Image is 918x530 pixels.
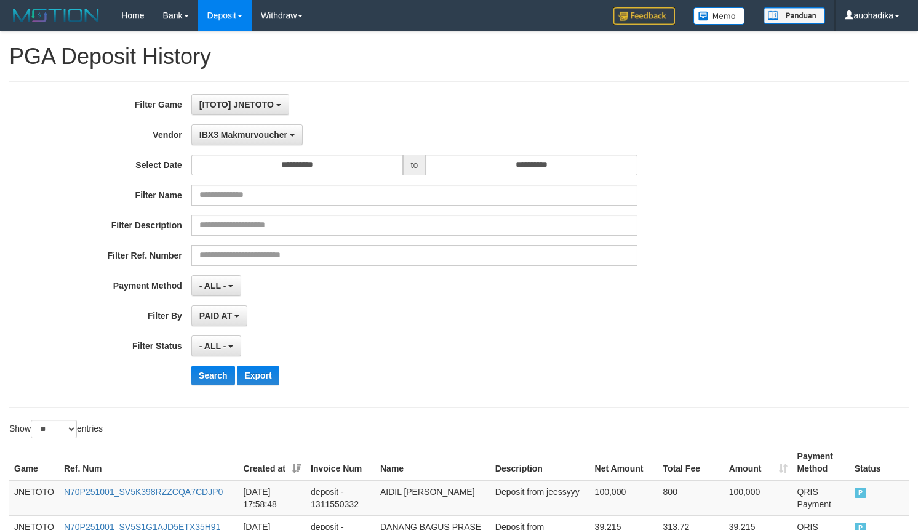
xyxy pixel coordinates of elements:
th: Net Amount [590,445,658,480]
span: PAID [855,488,867,498]
th: Ref. Num [59,445,238,480]
button: Export [237,366,279,385]
img: Button%20Memo.svg [693,7,745,25]
h1: PGA Deposit History [9,44,909,69]
button: [ITOTO] JNETOTO [191,94,289,115]
th: Name [375,445,490,480]
th: Status [850,445,909,480]
img: MOTION_logo.png [9,6,103,25]
th: Description [490,445,590,480]
td: Deposit from jeessyyy [490,480,590,516]
span: to [403,155,426,175]
button: PAID AT [191,305,247,326]
td: 100,000 [590,480,658,516]
th: Created at: activate to sort column ascending [238,445,306,480]
button: IBX3 Makmurvoucher [191,124,303,145]
td: QRIS Payment [792,480,850,516]
th: Game [9,445,59,480]
th: Total Fee [658,445,724,480]
th: Amount: activate to sort column ascending [724,445,792,480]
img: panduan.png [764,7,825,24]
a: N70P251001_SV5K398RZZCQA7CDJP0 [64,487,223,497]
button: - ALL - [191,275,241,296]
td: 800 [658,480,724,516]
label: Show entries [9,420,103,438]
span: - ALL - [199,341,226,351]
button: Search [191,366,235,385]
select: Showentries [31,420,77,438]
span: [ITOTO] JNETOTO [199,100,274,110]
span: IBX3 Makmurvoucher [199,130,287,140]
td: deposit - 1311550332 [306,480,375,516]
span: - ALL - [199,281,226,291]
td: [DATE] 17:58:48 [238,480,306,516]
img: Feedback.jpg [613,7,675,25]
button: - ALL - [191,335,241,356]
th: Invoice Num [306,445,375,480]
th: Payment Method [792,445,850,480]
td: 100,000 [724,480,792,516]
td: AIDIL [PERSON_NAME] [375,480,490,516]
span: PAID AT [199,311,232,321]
